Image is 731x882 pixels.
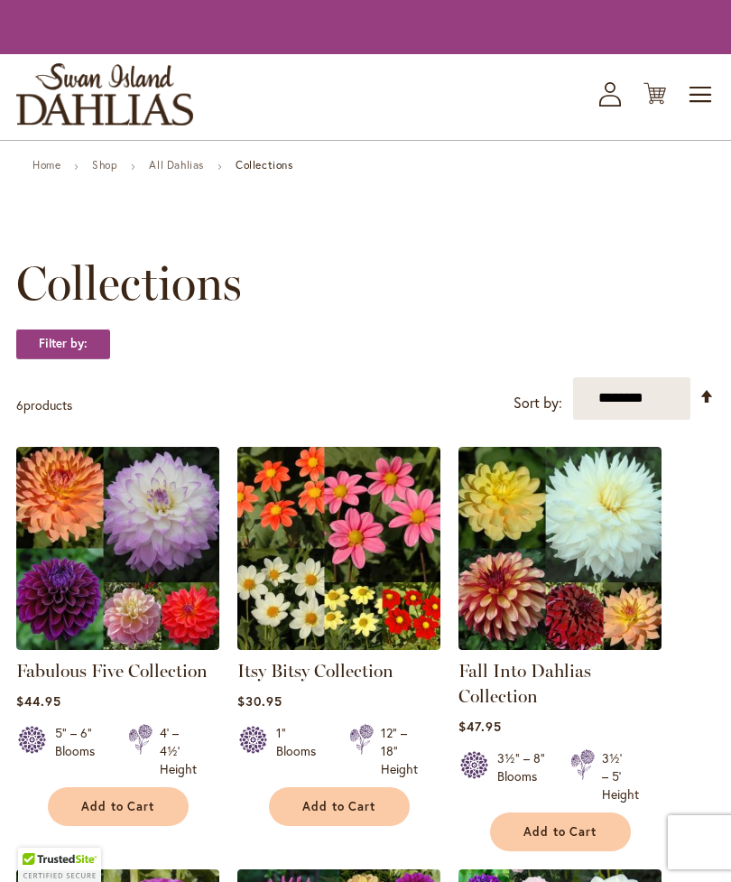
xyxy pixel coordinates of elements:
[16,692,61,710] span: $44.95
[16,256,242,311] span: Collections
[16,447,219,650] img: Fabulous Five Collection
[16,391,72,420] p: products
[236,158,293,172] strong: Collections
[458,636,662,654] a: Fall Into Dahlias Collection
[81,799,155,814] span: Add to Cart
[497,749,549,803] div: 3½" – 8" Blooms
[32,158,60,172] a: Home
[55,724,106,778] div: 5" – 6" Blooms
[237,660,393,682] a: Itsy Bitsy Collection
[16,63,193,125] a: store logo
[514,386,562,420] label: Sort by:
[48,787,189,826] button: Add to Cart
[269,787,410,826] button: Add to Cart
[381,724,418,778] div: 12" – 18" Height
[92,158,117,172] a: Shop
[16,329,110,359] strong: Filter by:
[523,824,597,840] span: Add to Cart
[490,812,631,851] button: Add to Cart
[160,724,197,778] div: 4' – 4½' Height
[458,660,591,707] a: Fall Into Dahlias Collection
[602,749,639,803] div: 3½' – 5' Height
[237,636,440,654] a: Itsy Bitsy Collection
[237,692,282,710] span: $30.95
[149,158,204,172] a: All Dahlias
[458,447,662,650] img: Fall Into Dahlias Collection
[16,660,208,682] a: Fabulous Five Collection
[16,636,219,654] a: Fabulous Five Collection
[16,396,23,413] span: 6
[237,447,440,650] img: Itsy Bitsy Collection
[458,718,502,735] span: $47.95
[276,724,328,778] div: 1" Blooms
[18,848,101,882] div: TrustedSite Certified
[302,799,376,814] span: Add to Cart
